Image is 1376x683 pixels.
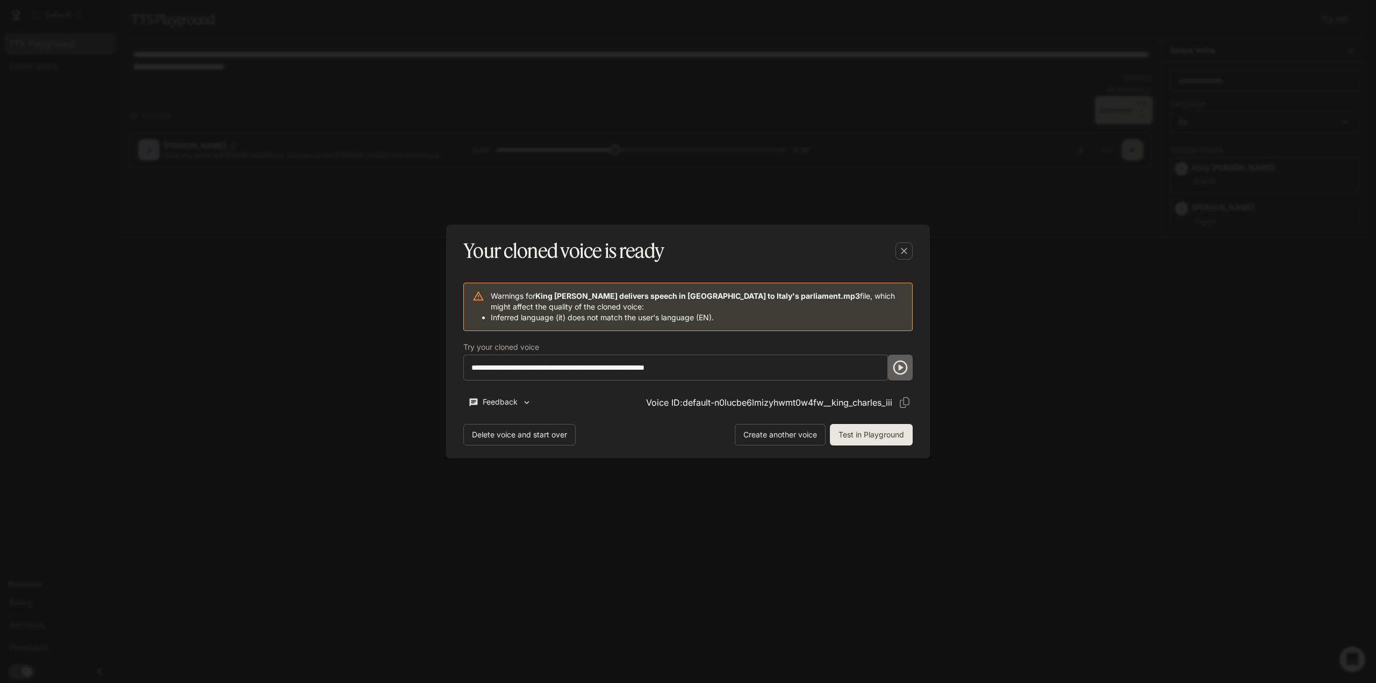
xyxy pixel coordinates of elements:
[463,424,576,445] button: Delete voice and start over
[830,424,913,445] button: Test in Playground
[646,396,892,409] p: Voice ID: default-n0lucbe6lmizyhwmt0w4fw__king_charles_iii
[463,393,536,411] button: Feedback
[735,424,826,445] button: Create another voice
[463,343,539,351] p: Try your cloned voice
[463,238,664,264] h5: Your cloned voice is ready
[491,286,904,327] div: Warnings for file, which might affect the quality of the cloned voice:
[535,291,860,300] b: King [PERSON_NAME] delivers speech in [GEOGRAPHIC_DATA] to Italy's parliament.mp3
[897,394,913,411] button: Copy Voice ID
[491,312,904,323] li: Inferred language (it) does not match the user's language (EN).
